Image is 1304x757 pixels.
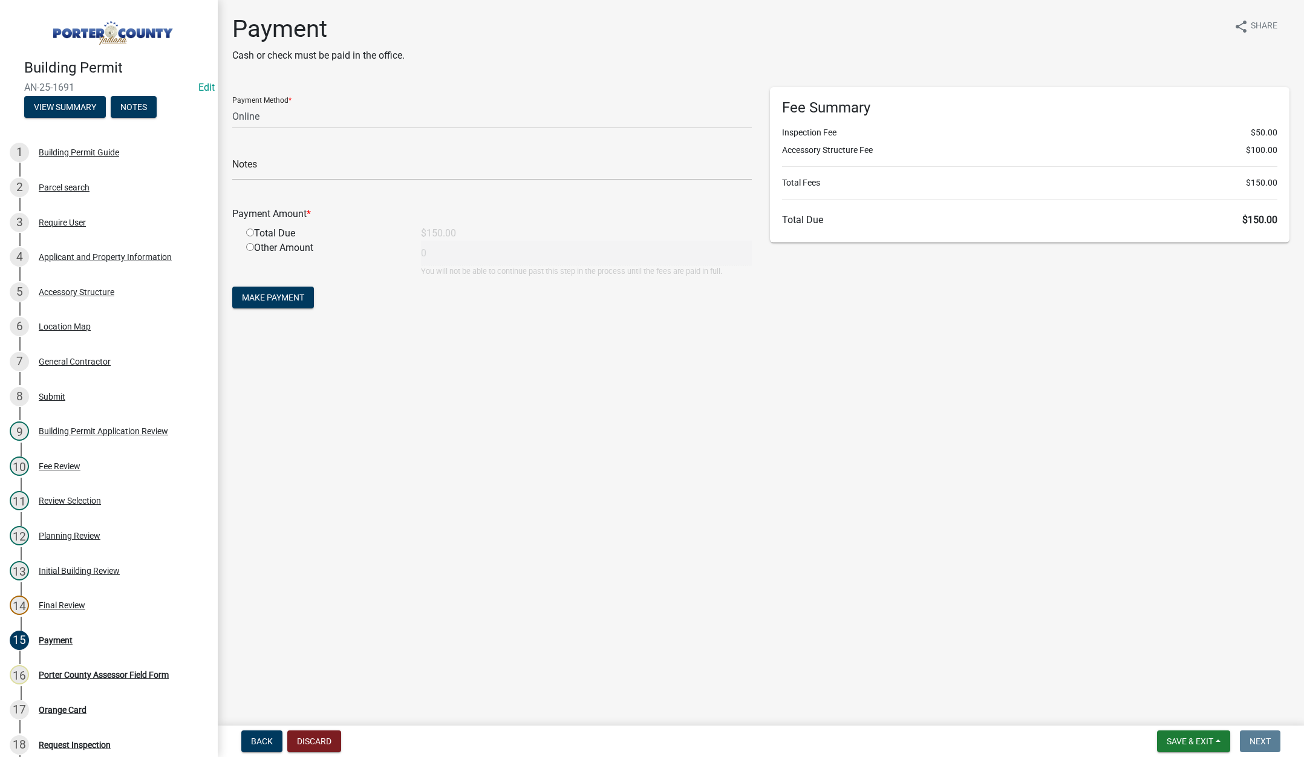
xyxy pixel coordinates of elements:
[782,214,1277,226] h6: Total Due
[39,322,91,331] div: Location Map
[782,144,1277,157] li: Accessory Structure Fee
[39,253,172,261] div: Applicant and Property Information
[198,82,215,93] a: Edit
[10,491,29,510] div: 11
[39,218,86,227] div: Require User
[1246,177,1277,189] span: $150.00
[10,456,29,476] div: 10
[10,526,29,545] div: 12
[10,735,29,755] div: 18
[24,103,106,112] wm-modal-confirm: Summary
[1251,126,1277,139] span: $50.00
[1242,214,1277,226] span: $150.00
[237,226,412,241] div: Total Due
[111,103,157,112] wm-modal-confirm: Notes
[39,392,65,401] div: Submit
[1157,730,1230,752] button: Save & Exit
[1224,15,1287,38] button: shareShare
[39,706,86,714] div: Orange Card
[232,48,405,63] p: Cash or check must be paid in the office.
[39,288,114,296] div: Accessory Structure
[10,561,29,580] div: 13
[237,241,412,277] div: Other Amount
[39,357,111,366] div: General Contractor
[111,96,157,118] button: Notes
[39,427,168,435] div: Building Permit Application Review
[10,665,29,684] div: 16
[39,671,169,679] div: Porter County Assessor Field Form
[39,531,100,540] div: Planning Review
[24,59,208,77] h4: Building Permit
[24,13,198,47] img: Porter County, Indiana
[10,317,29,336] div: 6
[10,247,29,267] div: 4
[1251,19,1277,34] span: Share
[39,741,111,749] div: Request Inspection
[782,99,1277,117] h6: Fee Summary
[10,700,29,720] div: 17
[251,736,273,746] span: Back
[39,567,120,575] div: Initial Building Review
[39,462,80,470] div: Fee Review
[39,601,85,609] div: Final Review
[232,287,314,308] button: Make Payment
[10,282,29,302] div: 5
[10,213,29,232] div: 3
[782,177,1277,189] li: Total Fees
[1167,736,1213,746] span: Save & Exit
[39,148,119,157] div: Building Permit Guide
[287,730,341,752] button: Discard
[39,636,73,645] div: Payment
[198,82,215,93] wm-modal-confirm: Edit Application Number
[241,730,282,752] button: Back
[1240,730,1280,752] button: Next
[10,596,29,615] div: 14
[232,15,405,44] h1: Payment
[10,421,29,441] div: 9
[1234,19,1248,34] i: share
[39,496,101,505] div: Review Selection
[10,352,29,371] div: 7
[782,126,1277,139] li: Inspection Fee
[242,293,304,302] span: Make Payment
[24,96,106,118] button: View Summary
[10,631,29,650] div: 15
[10,178,29,197] div: 2
[1250,736,1271,746] span: Next
[10,387,29,406] div: 8
[24,82,194,93] span: AN-25-1691
[1246,144,1277,157] span: $100.00
[223,207,761,221] div: Payment Amount
[10,143,29,162] div: 1
[39,183,90,192] div: Parcel search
